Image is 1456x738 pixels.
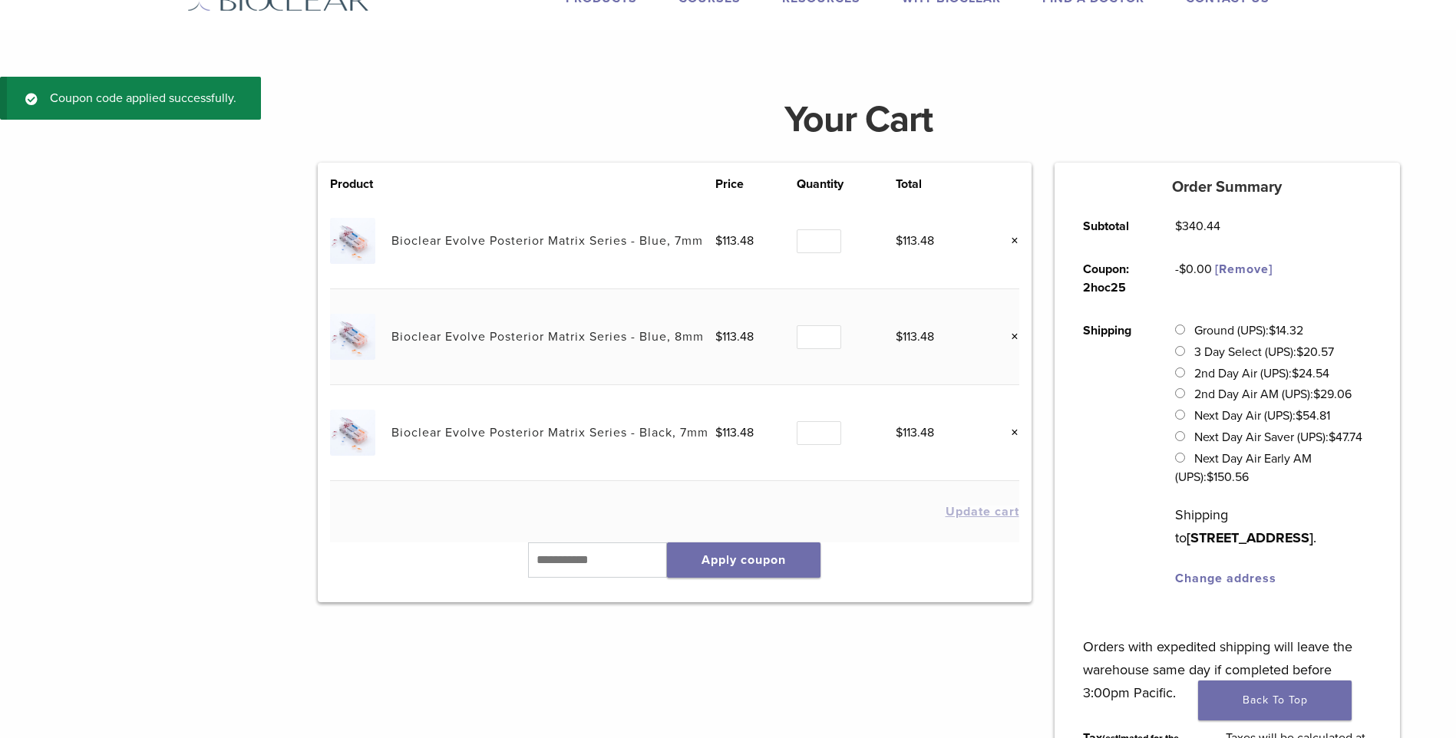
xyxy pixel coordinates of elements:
[896,233,934,249] bdi: 113.48
[1269,323,1303,338] bdi: 14.32
[1329,430,1335,445] span: $
[330,218,375,263] img: Bioclear Evolve Posterior Matrix Series - Blue, 7mm
[946,506,1019,518] button: Update cart
[896,425,934,440] bdi: 113.48
[1175,451,1311,485] label: Next Day Air Early AM (UPS):
[715,425,722,440] span: $
[797,175,896,193] th: Quantity
[1187,529,1313,546] strong: [STREET_ADDRESS]
[1066,205,1158,248] th: Subtotal
[715,329,722,344] span: $
[896,329,934,344] bdi: 113.48
[1083,612,1371,704] p: Orders with expedited shipping will leave the warehouse same day if completed before 3:00pm Pacific.
[1269,323,1276,338] span: $
[1215,262,1273,277] a: Remove 2hoc25 coupon
[999,423,1019,443] a: Remove this item
[715,425,754,440] bdi: 113.48
[1194,387,1352,402] label: 2nd Day Air AM (UPS):
[330,175,391,193] th: Product
[1296,408,1330,423] bdi: 54.81
[1066,248,1158,309] th: Coupon: 2hoc25
[1207,469,1249,485] bdi: 150.56
[1158,248,1290,309] td: -
[1313,387,1352,402] bdi: 29.06
[391,329,704,344] a: Bioclear Evolve Posterior Matrix Series - Blue, 8mm
[1296,344,1303,360] span: $
[1194,344,1334,360] label: 3 Day Select (UPS):
[999,327,1019,347] a: Remove this item
[306,101,1411,138] h1: Your Cart
[896,233,903,249] span: $
[1329,430,1362,445] bdi: 47.74
[896,175,977,193] th: Total
[391,233,703,249] a: Bioclear Evolve Posterior Matrix Series - Blue, 7mm
[1066,309,1158,600] th: Shipping
[1194,430,1362,445] label: Next Day Air Saver (UPS):
[1292,366,1299,381] span: $
[1292,366,1329,381] bdi: 24.54
[1179,262,1186,277] span: $
[1198,680,1352,720] a: Back To Top
[1296,408,1302,423] span: $
[896,329,903,344] span: $
[999,231,1019,251] a: Remove this item
[715,175,797,193] th: Price
[330,314,375,359] img: Bioclear Evolve Posterior Matrix Series - Blue, 8mm
[715,329,754,344] bdi: 113.48
[1175,219,1182,234] span: $
[1194,323,1303,338] label: Ground (UPS):
[1194,366,1329,381] label: 2nd Day Air (UPS):
[1175,219,1220,234] bdi: 340.44
[330,410,375,455] img: Bioclear Evolve Posterior Matrix Series - Black, 7mm
[1296,344,1334,360] bdi: 20.57
[1179,262,1212,277] span: 0.00
[1055,178,1400,196] h5: Order Summary
[1194,408,1330,423] label: Next Day Air (UPS):
[1313,387,1320,402] span: $
[715,233,754,249] bdi: 113.48
[391,425,708,440] a: Bioclear Evolve Posterior Matrix Series - Black, 7mm
[896,425,903,440] span: $
[1207,469,1213,485] span: $
[667,542,820,578] button: Apply coupon
[1175,503,1371,549] p: Shipping to .
[715,233,722,249] span: $
[1175,571,1276,586] a: Change address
